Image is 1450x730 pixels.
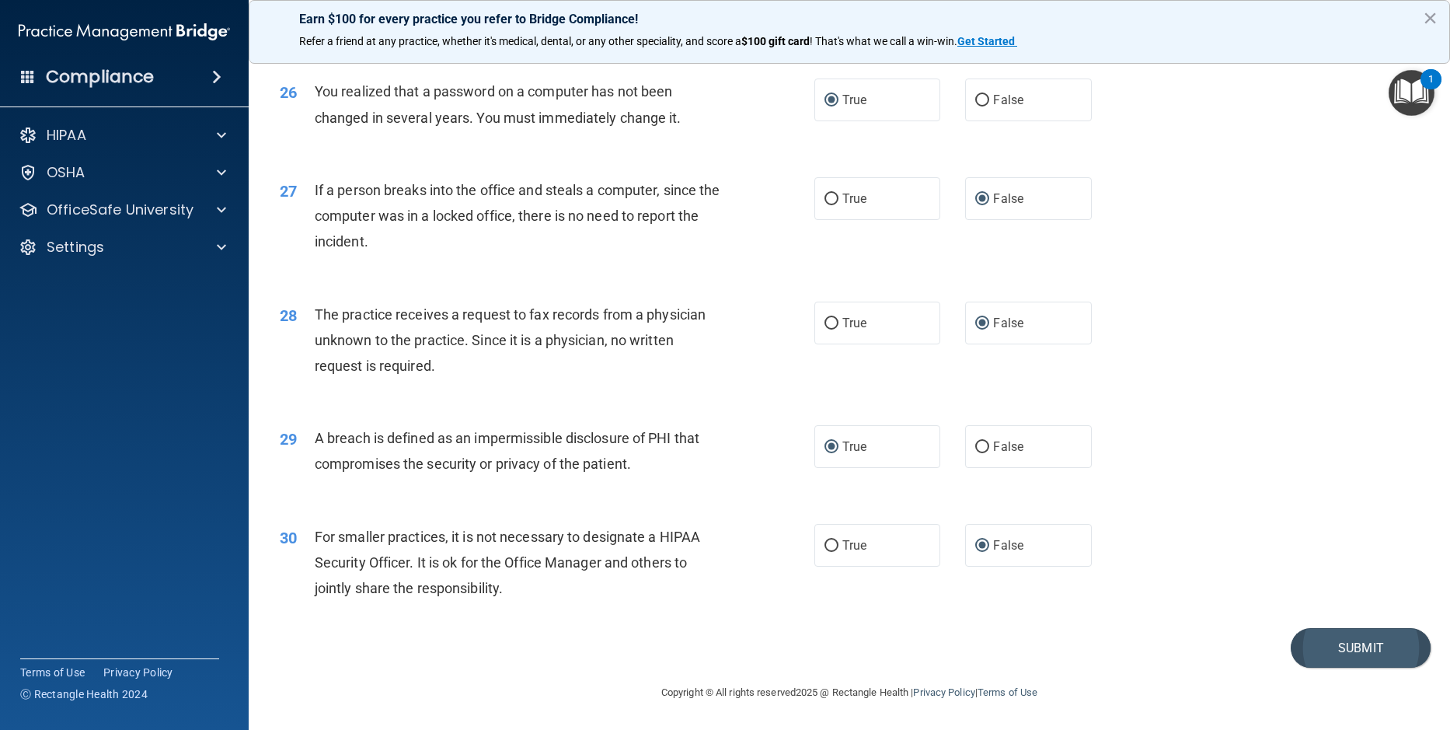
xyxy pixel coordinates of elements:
button: Close [1423,5,1438,30]
a: OfficeSafe University [19,201,226,219]
input: True [824,95,838,107]
span: 26 [280,83,297,102]
button: Submit [1291,628,1431,668]
input: False [975,442,989,453]
span: False [993,538,1023,553]
span: False [993,439,1023,454]
a: Privacy Policy [103,665,173,680]
div: 1 [1428,79,1434,100]
a: Terms of Use [978,686,1037,698]
a: Terms of Use [20,665,85,680]
iframe: Drift Widget Chat Controller [1372,623,1431,682]
span: False [993,316,1023,330]
span: 30 [280,529,297,547]
span: The practice receives a request to fax records from a physician unknown to the practice. Since it... [315,306,706,374]
input: True [824,194,838,205]
input: True [824,540,838,552]
p: Settings [47,238,104,257]
input: False [975,95,989,107]
span: 28 [280,306,297,325]
img: PMB logo [19,16,230,47]
span: 29 [280,430,297,449]
p: HIPAA [47,126,86,145]
span: True [842,538,866,553]
span: True [842,439,866,454]
p: OSHA [47,163,85,182]
span: For smaller practices, it is not necessary to designate a HIPAA Security Officer. It is ok for th... [315,529,700,596]
input: False [975,318,989,330]
span: True [842,316,866,330]
span: 27 [280,182,297,201]
a: Get Started [957,35,1017,47]
span: True [842,93,866,107]
span: ! That's what we call a win-win. [810,35,957,47]
a: OSHA [19,163,226,182]
span: A breach is defined as an impermissible disclosure of PHI that compromises the security or privac... [315,430,699,472]
a: Settings [19,238,226,257]
input: True [824,442,838,453]
input: False [975,540,989,552]
strong: $100 gift card [741,35,810,47]
span: You realized that a password on a computer has not been changed in several years. You must immedi... [315,83,681,125]
input: True [824,318,838,330]
a: HIPAA [19,126,226,145]
p: Earn $100 for every practice you refer to Bridge Compliance! [299,12,1399,26]
a: Privacy Policy [913,686,974,698]
span: Refer a friend at any practice, whether it's medical, dental, or any other speciality, and score a [299,35,741,47]
button: Open Resource Center, 1 new notification [1389,70,1434,116]
strong: Get Started [957,35,1015,47]
h4: Compliance [46,66,154,88]
span: False [993,93,1023,107]
span: If a person breaks into the office and steals a computer, since the computer was in a locked offi... [315,182,720,250]
div: Copyright © All rights reserved 2025 @ Rectangle Health | | [566,668,1133,718]
input: False [975,194,989,205]
p: OfficeSafe University [47,201,193,219]
span: True [842,191,866,206]
span: False [993,191,1023,206]
span: Ⓒ Rectangle Health 2024 [20,686,148,702]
